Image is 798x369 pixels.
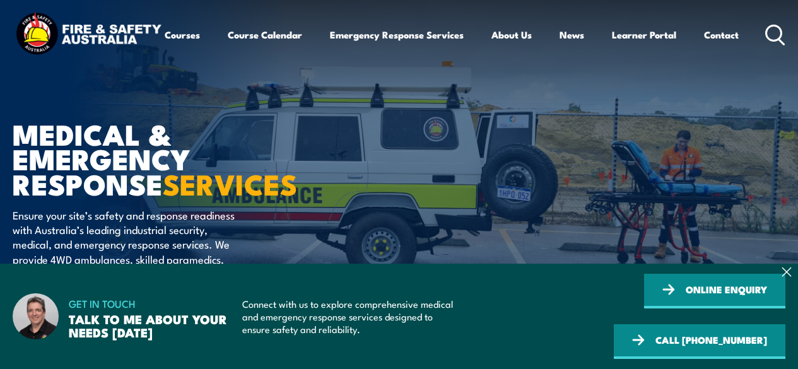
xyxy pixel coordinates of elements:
img: Dave – Fire and Safety Australia [13,293,59,339]
a: Contact [704,20,739,50]
h3: TALK TO ME ABOUT YOUR NEEDS [DATE] [69,312,232,339]
h1: MEDICAL & EMERGENCY RESPONSE [13,121,324,195]
p: Ensure your site’s safety and response readiness with Australia’s leading industrial security, me... [13,208,243,311]
a: News [560,20,584,50]
a: Emergency Response Services [330,20,464,50]
a: About Us [491,20,532,50]
p: Connect with us to explore comprehensive medical and emergency response services designed to ensu... [242,298,459,336]
strong: SERVICES [163,161,297,205]
a: Course Calendar [228,20,302,50]
a: Learner Portal [612,20,676,50]
span: GET IN TOUCH [69,295,232,312]
a: Courses [165,20,200,50]
a: ONLINE ENQUIRY [644,274,785,308]
a: CALL [PHONE_NUMBER] [614,324,785,359]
